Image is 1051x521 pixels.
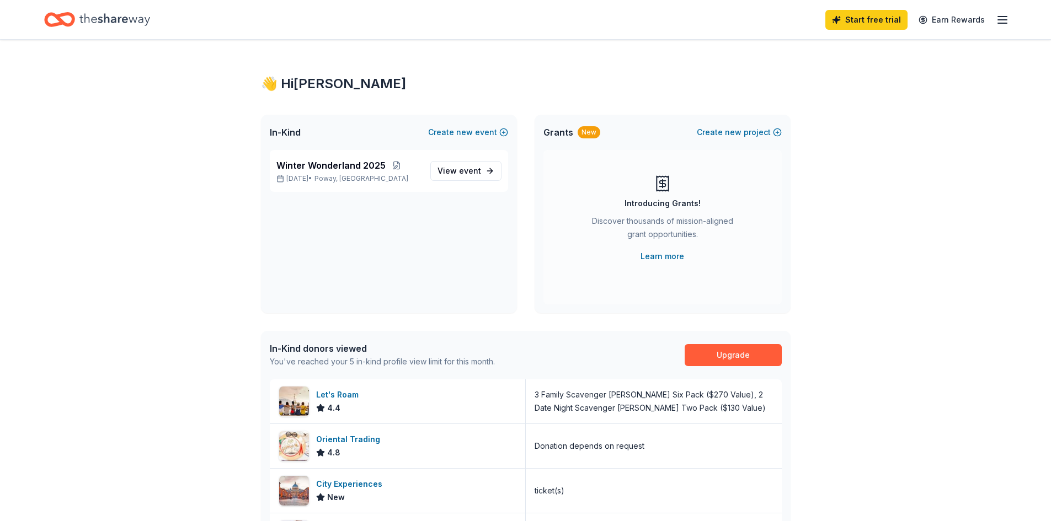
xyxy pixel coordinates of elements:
[276,159,386,172] span: Winter Wonderland 2025
[428,126,508,139] button: Createnewevent
[459,166,481,175] span: event
[314,174,408,183] span: Poway, [GEOGRAPHIC_DATA]
[625,197,701,210] div: Introducing Grants!
[543,126,573,139] span: Grants
[327,401,340,415] span: 4.4
[44,7,150,33] a: Home
[641,250,684,263] a: Learn more
[697,126,782,139] button: Createnewproject
[327,491,345,504] span: New
[316,477,387,491] div: City Experiences
[327,446,340,459] span: 4.8
[270,126,301,139] span: In-Kind
[270,355,495,368] div: You've reached your 5 in-kind profile view limit for this month.
[725,126,741,139] span: new
[456,126,473,139] span: new
[270,342,495,355] div: In-Kind donors viewed
[279,386,309,416] img: Image for Let's Roam
[316,388,363,401] div: Let's Roam
[261,75,791,93] div: 👋 Hi [PERSON_NAME]
[685,344,782,366] a: Upgrade
[316,433,385,446] div: Oriental Trading
[825,10,908,30] a: Start free trial
[535,388,773,415] div: 3 Family Scavenger [PERSON_NAME] Six Pack ($270 Value), 2 Date Night Scavenger [PERSON_NAME] Two ...
[438,164,481,178] span: View
[578,126,600,138] div: New
[276,174,422,183] p: [DATE] •
[535,484,564,497] div: ticket(s)
[912,10,991,30] a: Earn Rewards
[588,214,738,245] div: Discover thousands of mission-aligned grant opportunities.
[430,161,502,181] a: View event
[279,431,309,461] img: Image for Oriental Trading
[279,476,309,506] img: Image for City Experiences
[535,439,644,453] div: Donation depends on request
